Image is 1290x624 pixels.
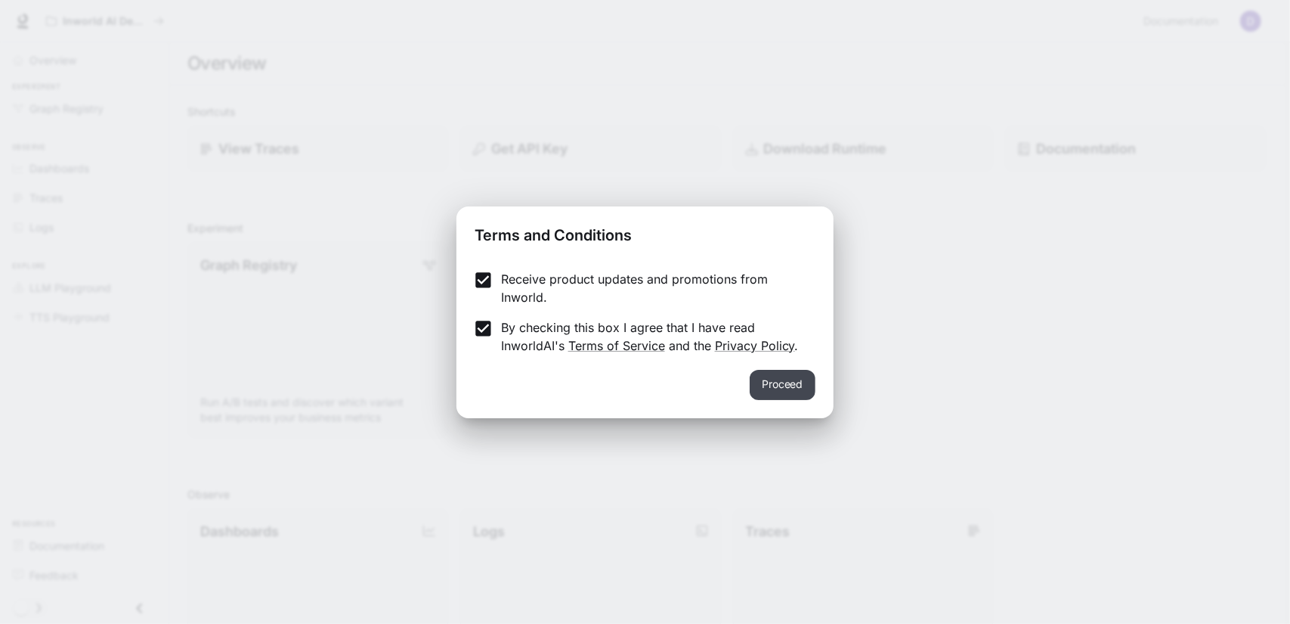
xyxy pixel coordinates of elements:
button: Proceed [750,370,815,400]
p: Receive product updates and promotions from Inworld. [501,270,803,306]
p: By checking this box I agree that I have read InworldAI's and the . [501,318,803,355]
h2: Terms and Conditions [456,206,833,258]
a: Terms of Service [568,338,665,353]
a: Privacy Policy [715,338,795,353]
